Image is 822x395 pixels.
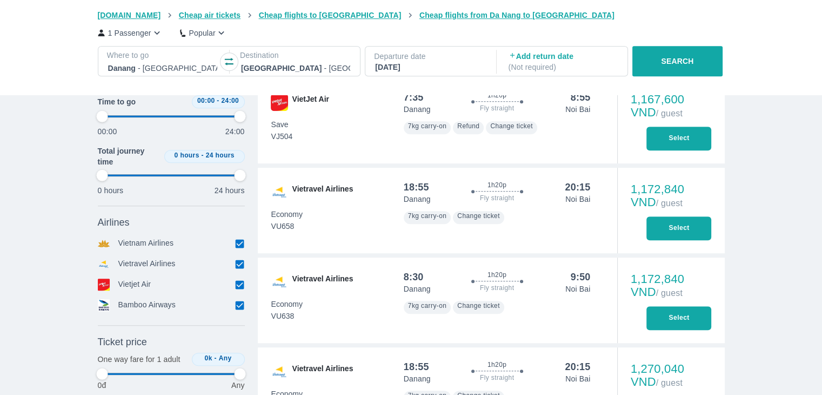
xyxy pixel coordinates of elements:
font: Bamboo Airways [118,301,176,310]
font: 1,167,600 VND [631,93,684,119]
font: 00:00 [197,97,215,105]
font: VU658 [271,222,295,231]
font: / guest [656,288,683,298]
font: Danang [404,105,431,114]
img: VJ [271,94,288,111]
font: [DOMAIN_NAME] [98,11,161,19]
img: VU [271,183,288,201]
button: Select [646,216,711,240]
font: Da Nang [490,11,521,19]
font: - [217,97,219,105]
font: 0 hours [175,152,199,160]
font: ) [553,63,556,71]
font: 0đ [98,381,106,390]
font: 7kg carry-on [408,122,447,130]
font: 1h20p [487,361,506,368]
font: Save [271,120,289,129]
font: Select [669,224,689,232]
font: Danang [404,374,431,383]
button: 1 Passenger [98,27,163,38]
font: VietJet Air [292,95,329,103]
font: 18:55 [404,361,429,372]
font: 7kg carry-on [408,212,447,220]
font: [GEOGRAPHIC_DATA] [532,11,614,19]
font: 1h20p [487,181,506,189]
font: / guest [656,109,683,118]
font: / guest [656,378,683,387]
font: Total journey time [98,147,145,167]
font: 1 Passenger [108,29,151,37]
font: Danang [404,285,431,293]
font: Refund [457,122,479,130]
font: Ticket price [98,337,147,348]
img: VU [271,273,288,291]
font: Change ticket [457,302,500,310]
font: Departure date [374,52,426,61]
font: 24 hours [215,187,245,195]
font: SEARCH [661,57,693,65]
button: SEARCH [632,46,723,76]
font: Destination [240,51,279,60]
font: 1h20p [487,271,506,279]
font: 18:55 [404,182,429,193]
font: Vietravel Airlines [292,274,353,283]
font: / guest [656,199,683,208]
font: Vietjet Air [118,280,151,289]
font: 20:15 [565,361,590,372]
font: Any [231,381,245,390]
font: Noi Bai [565,105,590,114]
font: Danang [404,195,431,203]
font: 00:00 [98,128,117,136]
font: - [214,355,216,363]
font: 8:30 [404,272,424,282]
font: 7:35 [404,92,424,103]
font: 8:55 [571,92,591,103]
font: Vietravel Airlines [118,260,176,268]
font: 24:00 [225,128,245,136]
font: 24 hours [206,152,235,160]
font: 1h20p [487,91,506,99]
button: Select [646,127,711,150]
font: Economy [271,210,303,219]
font: [DATE] [375,63,400,71]
font: to [523,11,530,19]
font: VU638 [271,312,295,320]
font: Not required [511,63,553,71]
font: VJ504 [271,132,293,141]
font: Select [669,134,689,142]
font: Cheap flights to [259,11,317,19]
font: Vietravel Airlines [292,185,353,193]
font: 24:00 [221,97,239,105]
font: Economy [271,300,303,308]
font: Noi Bai [565,374,590,383]
font: 20:15 [565,182,590,193]
font: Airlines [98,218,130,228]
font: Noi Bai [565,285,590,293]
font: 7kg carry-on [408,302,447,310]
font: 1,172,840 VND [631,272,684,299]
font: Cheap flights from [419,11,487,19]
font: Vietravel Airlines [292,364,353,373]
font: Select [669,314,689,321]
font: 1,270,040 VND [631,362,684,389]
img: VU [271,363,288,380]
font: Noi Bai [565,195,590,203]
font: Where to go [107,51,149,60]
font: [GEOGRAPHIC_DATA] [319,11,402,19]
font: Change ticket [490,122,533,130]
font: Vietnam Airlines [118,239,174,248]
font: - [201,152,203,160]
font: Add return date [516,52,573,61]
font: 0k [205,355,212,363]
font: Time to go [98,98,136,107]
font: 1,172,840 VND [631,182,684,209]
font: 9:50 [571,272,591,282]
font: Cheap air tickets [179,11,240,19]
button: Popular [180,27,227,38]
font: Change ticket [457,212,500,220]
font: One way fare for 1 adult [98,356,181,364]
button: Select [646,306,711,330]
font: 0 hours [98,187,124,195]
font: Popular [189,29,216,37]
nav: breadcrumb [98,10,725,21]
